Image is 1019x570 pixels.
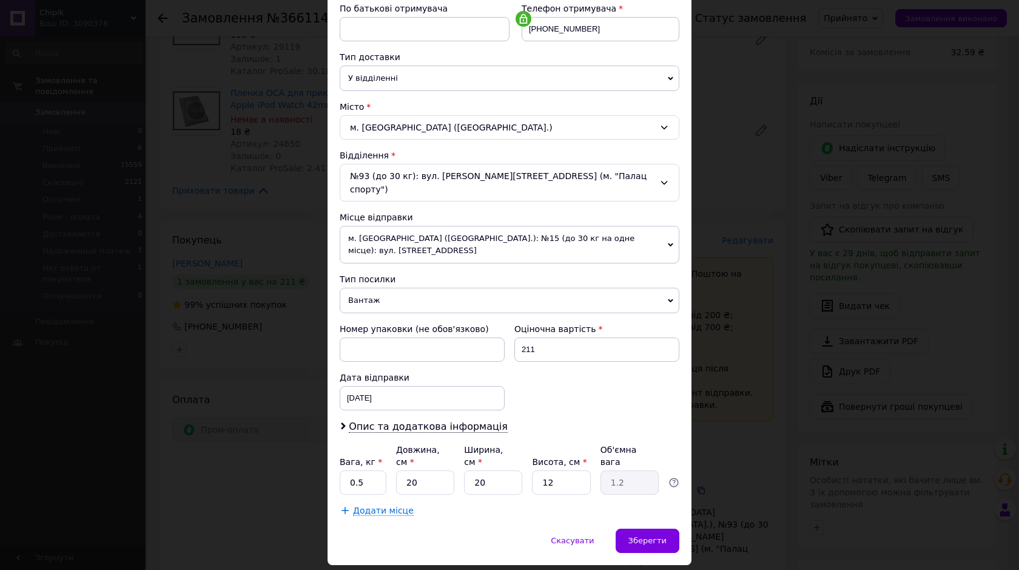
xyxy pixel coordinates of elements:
div: Оціночна вартість [514,323,679,335]
div: №93 (до 30 кг): вул. [PERSON_NAME][STREET_ADDRESS] (м. "Палац спорту") [340,164,679,202]
div: Дата відправки [340,372,505,384]
span: Вантаж [340,288,679,313]
label: Ширина, см [464,445,503,467]
input: +380 [522,17,679,41]
div: Відділення [340,149,679,161]
label: Висота, см [532,457,587,467]
div: Місто [340,101,679,113]
span: Тип посилки [340,274,395,284]
span: Опис та додаткова інформація [349,421,508,433]
span: Телефон отримувача [522,4,616,13]
span: Місце відправки [340,212,413,222]
label: Вага, кг [340,457,382,467]
div: м. [GEOGRAPHIC_DATA] ([GEOGRAPHIC_DATA].) [340,115,679,140]
div: Об'ємна вага [600,444,659,468]
span: Скасувати [551,536,594,545]
span: Зберегти [628,536,667,545]
label: Довжина, см [396,445,440,467]
span: м. [GEOGRAPHIC_DATA] ([GEOGRAPHIC_DATA].): №15 (до 30 кг на одне місце): вул. [STREET_ADDRESS] [340,226,679,263]
span: У відділенні [340,66,679,91]
span: Додати місце [353,506,414,516]
span: Тип доставки [340,52,400,62]
span: По батькові отримувача [340,4,448,13]
div: Номер упаковки (не обов'язково) [340,323,505,335]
